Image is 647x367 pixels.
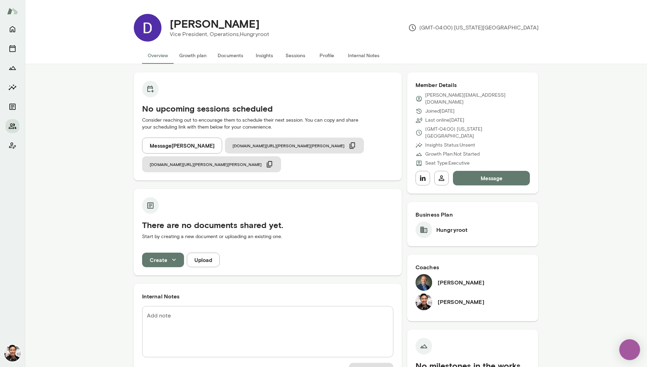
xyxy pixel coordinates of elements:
[342,47,385,64] button: Internal Notes
[425,108,455,115] p: Joined [DATE]
[416,294,432,310] img: Albert Villarde
[416,274,432,291] img: Michael Alden
[6,100,19,114] button: Documents
[142,233,393,240] p: Start by creating a new document or uploading an existing one.
[425,160,470,167] p: Seat Type: Executive
[6,119,19,133] button: Members
[142,219,393,230] h5: There are no documents shared yet.
[142,253,184,267] button: Create
[233,143,344,148] span: [DOMAIN_NAME][URL][PERSON_NAME][PERSON_NAME]
[187,253,220,267] button: Upload
[280,47,311,64] button: Sessions
[142,138,222,154] button: Message[PERSON_NAME]
[170,30,269,38] p: Vice President, Operations, Hungryroot
[438,298,484,306] h6: [PERSON_NAME]
[311,47,342,64] button: Profile
[4,345,21,361] img: Albert Villarde
[142,156,281,172] button: [DOMAIN_NAME][URL][PERSON_NAME][PERSON_NAME]
[425,92,530,106] p: [PERSON_NAME][EMAIL_ADDRESS][DOMAIN_NAME]
[438,278,484,287] h6: [PERSON_NAME]
[425,126,530,140] p: (GMT-04:00) [US_STATE][GEOGRAPHIC_DATA]
[425,142,475,149] p: Insights Status: Unsent
[6,22,19,36] button: Home
[150,161,262,167] span: [DOMAIN_NAME][URL][PERSON_NAME][PERSON_NAME]
[134,14,161,42] img: Dwayne Searwar
[142,103,393,114] h5: No upcoming sessions scheduled
[453,171,530,185] button: Message
[425,151,480,158] p: Growth Plan: Not Started
[416,263,530,271] h6: Coaches
[142,292,393,300] h6: Internal Notes
[436,226,468,234] h6: Hungryroot
[142,117,393,131] p: Consider reaching out to encourage them to schedule their next session. You can copy and share yo...
[6,61,19,75] button: Growth Plan
[416,210,530,219] h6: Business Plan
[7,5,18,18] img: Mento
[225,138,364,154] button: [DOMAIN_NAME][URL][PERSON_NAME][PERSON_NAME]
[212,47,249,64] button: Documents
[416,81,530,89] h6: Member Details
[6,139,19,152] button: Client app
[408,24,539,32] p: (GMT-04:00) [US_STATE][GEOGRAPHIC_DATA]
[425,117,464,124] p: Last online [DATE]
[142,47,174,64] button: Overview
[170,17,260,30] h4: [PERSON_NAME]
[6,80,19,94] button: Insights
[174,47,212,64] button: Growth plan
[249,47,280,64] button: Insights
[6,42,19,55] button: Sessions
